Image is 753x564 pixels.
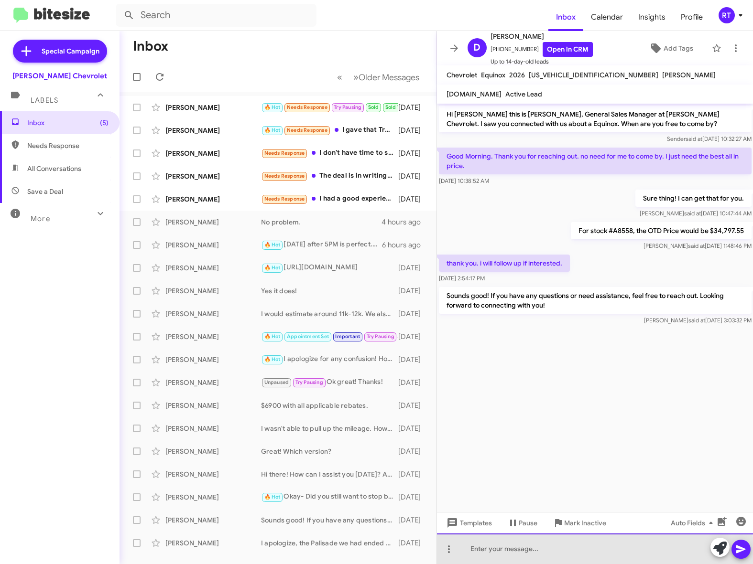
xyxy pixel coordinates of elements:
[684,210,700,217] span: said at
[398,355,429,364] div: [DATE]
[261,424,398,433] div: I wasn't able to pull up the mileage. How many miles and how's the condition?
[643,242,751,249] span: [PERSON_NAME] [DATE] 1:48:46 PM
[165,240,261,250] div: [PERSON_NAME]
[398,538,429,548] div: [DATE]
[447,90,502,98] span: [DOMAIN_NAME]
[264,196,305,202] span: Needs Response
[639,210,751,217] span: [PERSON_NAME] [DATE] 10:47:44 AM
[165,126,261,135] div: [PERSON_NAME]
[261,491,398,502] div: Okay- Did you still want to stop by [DATE] and look at our lot?
[264,494,281,500] span: 🔥 Hot
[133,39,168,54] h1: Inbox
[439,275,485,282] span: [DATE] 2:54:17 PM
[165,401,261,410] div: [PERSON_NAME]
[398,149,429,158] div: [DATE]
[663,514,724,532] button: Auto Fields
[634,40,707,57] button: Add Tags
[264,150,305,156] span: Needs Response
[509,71,525,79] span: 2026
[439,255,570,272] p: thank you. i will follow up if interested.
[385,104,417,110] span: Sold Verified
[491,42,593,57] span: [PHONE_NUMBER]
[165,263,261,273] div: [PERSON_NAME]
[261,148,398,159] div: I don't have time to stop in usually. I have a $35,000 buyout from Stellantis and I know there's ...
[13,40,107,63] a: Special Campaign
[368,104,379,110] span: Sold
[165,149,261,158] div: [PERSON_NAME]
[165,103,261,112] div: [PERSON_NAME]
[398,469,429,479] div: [DATE]
[165,447,261,456] div: [PERSON_NAME]
[439,106,752,132] p: Hi [PERSON_NAME] this is [PERSON_NAME], General Sales Manager at [PERSON_NAME] Chevrolet. I saw y...
[295,379,323,385] span: Try Pausing
[447,71,477,79] span: Chevrolet
[165,538,261,548] div: [PERSON_NAME]
[264,333,281,340] span: 🔥 Hot
[664,40,693,57] span: Add Tags
[505,90,542,98] span: Active Lead
[264,356,281,362] span: 🔥 Hot
[264,265,281,271] span: 🔥 Hot
[635,190,751,207] p: Sure thing! I can get that for you.
[331,67,348,87] button: Previous
[165,378,261,387] div: [PERSON_NAME]
[261,170,398,181] div: The deal is in writing, but I will not share. I'm good...
[261,193,398,204] div: I had a good experience just trying to figure out if it's worth my time
[398,126,429,135] div: [DATE]
[583,3,631,31] a: Calendar
[437,514,500,532] button: Templates
[42,46,99,56] span: Special Campaign
[261,262,398,273] div: [URL][DOMAIN_NAME]
[548,3,583,31] a: Inbox
[332,67,425,87] nav: Page navigation example
[335,333,360,340] span: Important
[261,331,398,342] div: Sounds like a solid plan! I hope you consider us when you're ready to look further into it. Thank...
[545,514,614,532] button: Mark Inactive
[666,135,751,142] span: Sender [DATE] 10:32:27 AM
[398,401,429,410] div: [DATE]
[264,173,305,179] span: Needs Response
[264,379,289,385] span: Unpaused
[31,96,58,105] span: Labels
[398,171,429,181] div: [DATE]
[261,447,398,456] div: Great! Which version?
[287,333,329,340] span: Appointment Set
[165,217,261,227] div: [PERSON_NAME]
[261,469,398,479] div: Hi there! How can I assist you [DATE]? Are you interested in discussing a vehicle or perhaps sell...
[261,217,382,227] div: No problem.
[165,309,261,319] div: [PERSON_NAME]
[398,263,429,273] div: [DATE]
[398,424,429,433] div: [DATE]
[673,3,710,31] span: Profile
[261,377,398,388] div: Ok great! Thanks!
[398,194,429,204] div: [DATE]
[644,317,751,324] span: [PERSON_NAME] [DATE] 3:03:32 PM
[398,332,429,341] div: [DATE]
[165,515,261,525] div: [PERSON_NAME]
[398,492,429,502] div: [DATE]
[398,515,429,525] div: [DATE]
[685,135,702,142] span: said at
[719,7,735,23] div: RT
[491,57,593,66] span: Up to 14-day-old leads
[261,102,398,113] div: I also may have solved my issue. Not confirmed yet but working to pick up [DATE] morning. Let me ...
[12,71,107,81] div: [PERSON_NAME] Chevrolet
[688,317,705,324] span: said at
[165,332,261,341] div: [PERSON_NAME]
[439,287,752,314] p: Sounds good! If you have any questions or need assistance, feel free to reach out. Looking forwar...
[261,239,382,250] div: [DATE] after 5PM is perfect. We will see you then
[382,240,428,250] div: 6 hours ago
[398,447,429,456] div: [DATE]
[519,514,537,532] span: Pause
[27,187,63,196] span: Save a Deal
[27,164,81,173] span: All Conversations
[439,177,489,184] span: [DATE] 10:38:52 AM
[100,118,109,128] span: (5)
[165,355,261,364] div: [PERSON_NAME]
[264,104,281,110] span: 🔥 Hot
[631,3,673,31] span: Insights
[31,214,50,223] span: More
[264,127,281,133] span: 🔥 Hot
[570,222,751,239] p: For stock #A8558, the OTD Price would be $34,797.55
